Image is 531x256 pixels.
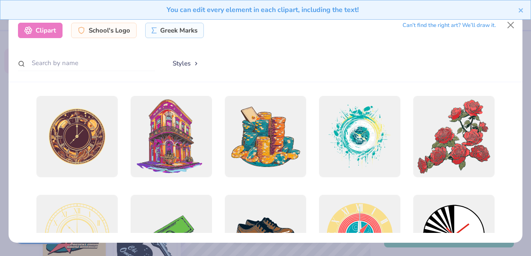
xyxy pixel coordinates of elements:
[18,55,155,71] input: Search by name
[164,55,208,71] button: Styles
[7,5,518,15] div: You can edit every element in each clipart, including the text!
[145,23,204,38] div: Greek Marks
[518,5,524,15] button: close
[18,23,63,38] div: Clipart
[71,23,137,38] div: School's Logo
